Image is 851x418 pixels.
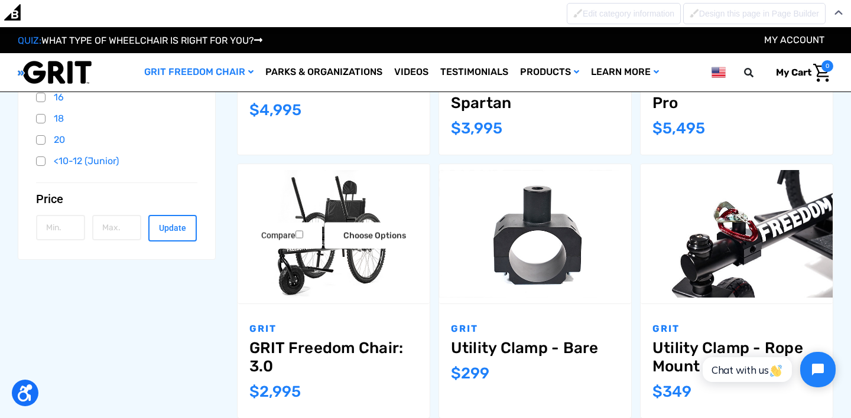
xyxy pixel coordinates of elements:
[451,364,489,383] span: $299
[36,192,197,206] button: Price
[683,3,826,24] button: Disabled brush to Design this page in Page Builder Design this page in Page Builder
[767,60,833,85] a: Cart with 0 items
[813,64,830,82] img: Cart
[641,164,833,303] a: Utility Clamp - Rope Mount,$349.00
[249,322,418,336] p: GRIT
[821,60,833,72] span: 0
[388,53,434,92] a: Videos
[249,339,418,375] a: GRIT Freedom Chair: 3.0,$2,995.00
[434,53,514,92] a: Testimonials
[18,35,262,46] a: QUIZ:WHAT TYPE OF WHEELCHAIR IS RIGHT FOR YOU?
[652,322,821,336] p: GRIT
[652,383,691,401] span: $349
[18,35,41,46] span: QUIZ:
[834,10,843,15] img: Close Admin Bar
[36,192,63,206] span: Price
[249,383,301,401] span: $2,995
[652,76,821,112] a: GRIT Freedom Chair: Pro,$5,495.00
[242,222,322,249] label: Compare
[249,101,301,119] span: $4,995
[148,215,197,241] button: Update
[451,322,619,336] p: GRIT
[439,170,631,298] img: Utility Clamp - Bare
[514,53,585,92] a: Products
[295,230,303,238] input: Compare
[259,53,388,92] a: Parks & Organizations
[583,9,674,18] span: Edit category information
[451,339,619,357] a: Utility Clamp - Bare,$299.00
[36,152,197,170] a: <10-12 (Junior)
[36,89,197,106] a: 16
[567,3,681,24] button: Disabled brush to Edit category information Edit category information
[451,76,619,112] a: GRIT Freedom Chair: Spartan,$3,995.00
[652,119,705,138] span: $5,495
[18,60,92,84] img: GRIT All-Terrain Wheelchair and Mobility Equipment
[641,170,833,298] img: Utility Clamp - Rope Mount
[451,119,502,138] span: $3,995
[92,215,141,240] input: Max.
[324,222,425,249] a: Choose Options
[36,131,197,149] a: 20
[439,164,631,303] a: Utility Clamp - Bare,$299.00
[238,164,430,303] a: GRIT Freedom Chair: 3.0,$2,995.00
[36,215,85,240] input: Min.
[36,110,197,128] a: 18
[776,67,811,78] span: My Cart
[573,8,583,18] img: Disabled brush to Edit category information
[585,53,665,92] a: Learn More
[690,342,846,397] iframe: Tidio Chat
[138,53,259,92] a: GRIT Freedom Chair
[749,60,767,85] input: Search
[764,34,824,45] a: Account
[699,9,819,18] span: Design this page in Page Builder
[652,339,821,375] a: Utility Clamp - Rope Mount,$349.00
[238,170,430,298] img: GRIT Freedom Chair: 3.0
[690,8,699,18] img: Disabled brush to Design this page in Page Builder
[712,65,726,80] img: us.png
